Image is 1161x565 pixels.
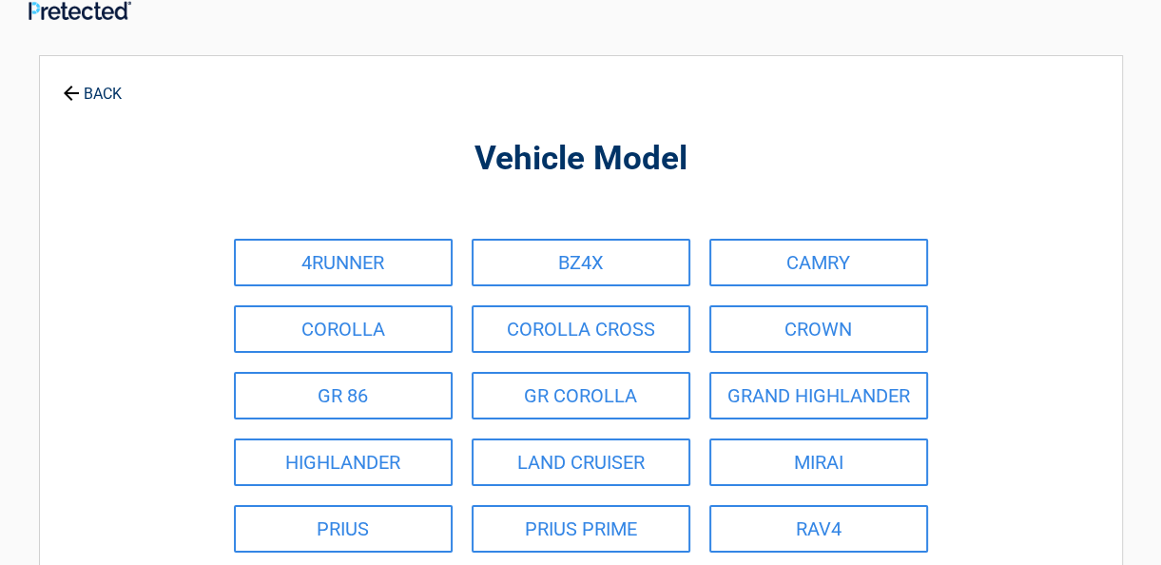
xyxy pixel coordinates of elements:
[709,239,928,286] a: CAMRY
[472,438,690,486] a: LAND CRUISER
[234,372,453,419] a: GR 86
[709,305,928,353] a: CROWN
[234,239,453,286] a: 4RUNNER
[472,505,690,553] a: PRIUS PRIME
[709,438,928,486] a: MIRAI
[709,372,928,419] a: GRAND HIGHLANDER
[29,1,131,20] img: Main Logo
[234,505,453,553] a: PRIUS
[472,305,690,353] a: COROLLA CROSS
[234,438,453,486] a: HIGHLANDER
[145,137,1017,182] h2: Vehicle Model
[709,505,928,553] a: RAV4
[472,372,690,419] a: GR COROLLA
[59,68,126,102] a: BACK
[472,239,690,286] a: BZ4X
[234,305,453,353] a: COROLLA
